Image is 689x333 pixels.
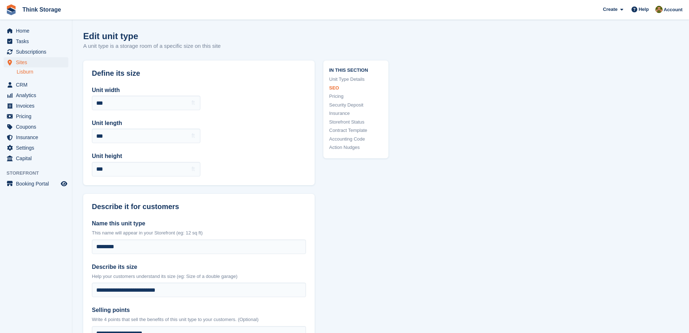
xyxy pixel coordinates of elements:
[4,57,68,67] a: menu
[7,170,72,177] span: Storefront
[4,111,68,121] a: menu
[16,132,59,142] span: Insurance
[17,68,68,75] a: Lisburn
[16,122,59,132] span: Coupons
[92,316,306,323] p: Write 4 points that sell the benefits of this unit type to your customers. (Optional)
[16,111,59,121] span: Pricing
[329,101,383,109] a: Security Deposit
[4,122,68,132] a: menu
[329,84,383,92] a: SEO
[83,31,221,41] h1: Edit unit type
[83,42,221,50] p: A unit type is a storage room of a specific size on this site
[329,144,383,151] a: Action Nudges
[92,119,200,128] label: Unit length
[4,80,68,90] a: menu
[16,153,59,163] span: Capital
[329,136,383,143] a: Accounting Code
[4,132,68,142] a: menu
[92,152,200,161] label: Unit height
[6,4,17,15] img: stora-icon-8386f47178a22dfd0bd8f6a31ec36ba5ce8667c1dd55bd0f319d3a0aa187defe.svg
[16,57,59,67] span: Sites
[92,203,306,211] h2: Describe it for customers
[4,47,68,57] a: menu
[639,6,649,13] span: Help
[16,80,59,90] span: CRM
[92,306,306,315] label: Selling points
[4,101,68,111] a: menu
[4,90,68,100] a: menu
[92,86,200,95] label: Unit width
[92,69,306,78] h2: Define its size
[4,179,68,189] a: menu
[16,143,59,153] span: Settings
[329,127,383,134] a: Contract Template
[4,26,68,36] a: menu
[16,179,59,189] span: Booking Portal
[329,76,383,83] a: Unit Type Details
[92,229,306,237] p: This name will appear in your Storefront (eg: 12 sq ft)
[16,90,59,100] span: Analytics
[60,179,68,188] a: Preview store
[16,47,59,57] span: Subscriptions
[329,93,383,100] a: Pricing
[20,4,64,16] a: Think Storage
[329,66,383,73] span: In this section
[16,36,59,46] span: Tasks
[4,36,68,46] a: menu
[16,101,59,111] span: Invoices
[329,110,383,117] a: Insurance
[329,118,383,126] a: Storefront Status
[664,6,682,13] span: Account
[92,273,306,280] p: Help your customers understand its size (eg: Size of a double garage)
[655,6,663,13] img: Gavin Mackie
[92,263,306,271] label: Describe its size
[4,153,68,163] a: menu
[603,6,617,13] span: Create
[4,143,68,153] a: menu
[92,219,306,228] label: Name this unit type
[16,26,59,36] span: Home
